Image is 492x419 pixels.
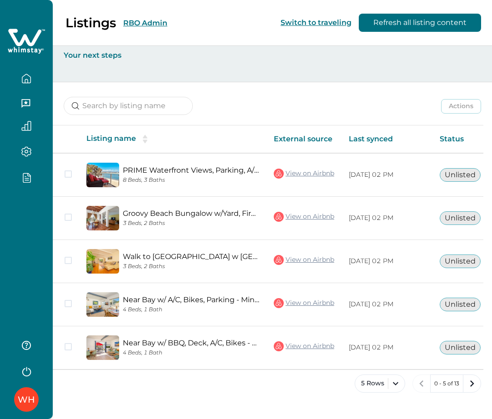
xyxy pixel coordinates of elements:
[349,257,425,266] p: [DATE] 02 PM
[349,343,425,352] p: [DATE] 02 PM
[86,335,119,360] img: propertyImage_Near Bay w/ BBQ, Deck, A/C, Bikes - Min to Beach!
[440,254,481,268] button: Unlisted
[440,168,481,182] button: Unlisted
[65,15,116,30] p: Listings
[349,300,425,309] p: [DATE] 02 PM
[86,292,119,317] img: propertyImage_Near Bay w/ A/C, Bikes, Parking - Mins to Beach!
[79,125,266,153] th: Listing name
[123,339,259,347] a: Near Bay w/ BBQ, Deck, A/C, Bikes - Min to Beach!
[440,211,481,225] button: Unlisted
[123,349,259,356] p: 4 Beds, 1 Bath
[274,254,334,266] a: View on Airbnb
[355,374,405,393] button: 5 Rows
[463,374,481,393] button: next page
[359,14,481,32] button: Refresh all listing content
[349,170,425,180] p: [DATE] 02 PM
[440,341,481,354] button: Unlisted
[123,209,259,218] a: Groovy Beach Bungalow w/Yard, FirePit & Parking
[349,214,425,223] p: [DATE] 02 PM
[274,211,334,223] a: View on Airbnb
[432,125,488,153] th: Status
[123,263,259,270] p: 3 Beds, 2 Baths
[440,298,481,311] button: Unlisted
[123,177,259,184] p: 8 Beds, 3 Baths
[266,125,341,153] th: External source
[123,306,259,313] p: 4 Beds, 1 Bath
[434,379,459,388] p: 0 - 5 of 13
[341,125,432,153] th: Last synced
[64,51,481,60] p: Your next steps
[123,252,259,261] a: Walk to [GEOGRAPHIC_DATA] w [GEOGRAPHIC_DATA], BBQ, Bikes & Parking
[86,163,119,187] img: propertyImage_PRIME Waterfront Views, Parking, A/C, BBQ, Bikes!
[136,135,154,144] button: sorting
[86,249,119,274] img: propertyImage_Walk to Sail Bay w Priv Yard, BBQ, Bikes & Parking
[281,18,351,27] button: Switch to traveling
[274,297,334,309] a: View on Airbnb
[412,374,431,393] button: previous page
[274,168,334,180] a: View on Airbnb
[123,295,259,304] a: Near Bay w/ A/C, Bikes, Parking - Mins to Beach!
[123,166,259,175] a: PRIME Waterfront Views, Parking, A/C, BBQ, Bikes!
[274,340,334,352] a: View on Airbnb
[64,97,193,115] input: Search by listing name
[86,206,119,230] img: propertyImage_Groovy Beach Bungalow w/Yard, FirePit & Parking
[430,374,463,393] button: 0 - 5 of 13
[123,220,259,227] p: 3 Beds, 2 Baths
[123,19,167,27] button: RBO Admin
[441,99,481,114] button: Actions
[18,389,35,410] div: Whimstay Host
